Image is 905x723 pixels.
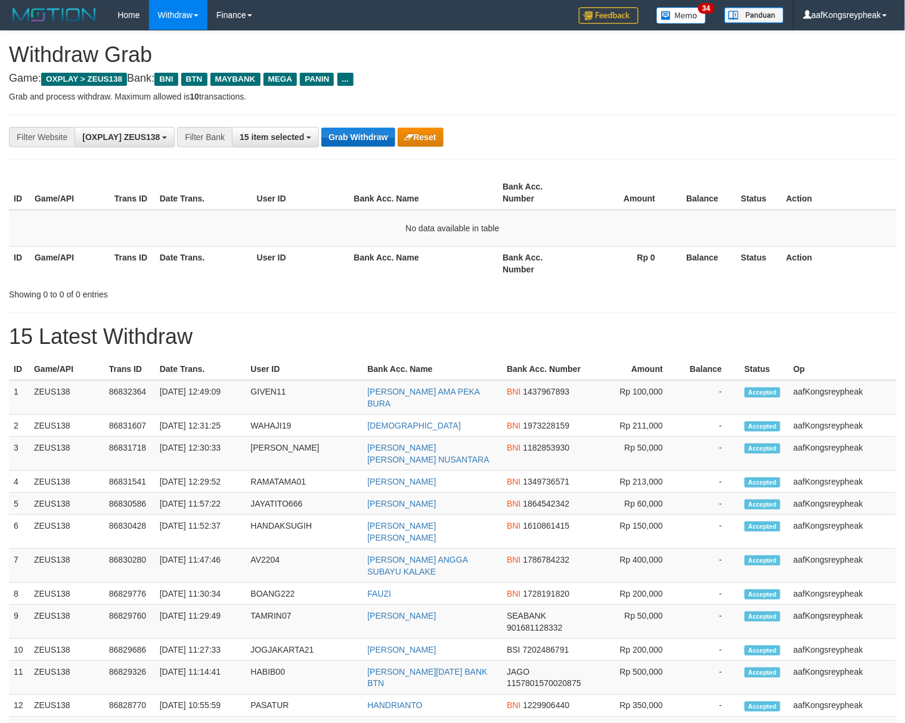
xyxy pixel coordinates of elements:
[789,358,896,380] th: Op
[9,471,29,493] td: 4
[246,661,363,695] td: HABIB00
[29,493,104,515] td: ZEUS138
[368,499,436,508] a: [PERSON_NAME]
[210,73,261,86] span: MAYBANK
[104,661,155,695] td: 86829326
[155,493,246,515] td: [DATE] 11:57:22
[9,176,30,210] th: ID
[155,437,246,471] td: [DATE] 12:30:33
[681,437,740,471] td: -
[698,3,714,14] span: 34
[155,515,246,549] td: [DATE] 11:52:37
[155,605,246,639] td: [DATE] 11:29:49
[155,661,246,695] td: [DATE] 11:14:41
[104,695,155,717] td: 86828770
[681,471,740,493] td: -
[363,358,503,380] th: Bank Acc. Name
[523,645,569,654] span: Copy 7202486791 to clipboard
[498,246,578,280] th: Bank Acc. Number
[789,437,896,471] td: aafKongsreypheak
[745,421,780,432] span: Accepted
[789,639,896,661] td: aafKongsreypheak
[368,443,489,464] a: [PERSON_NAME] [PERSON_NAME] NUSANTARA
[9,515,29,549] td: 6
[9,639,29,661] td: 10
[523,555,570,564] span: Copy 1786784232 to clipboard
[745,668,780,678] span: Accepted
[673,176,736,210] th: Balance
[9,661,29,695] td: 11
[592,695,681,717] td: Rp 350,000
[507,443,520,452] span: BNI
[681,515,740,549] td: -
[30,246,110,280] th: Game/API
[745,477,780,488] span: Accepted
[29,471,104,493] td: ZEUS138
[523,443,570,452] span: Copy 1182853930 to clipboard
[29,661,104,695] td: ZEUS138
[368,611,436,620] a: [PERSON_NAME]
[155,471,246,493] td: [DATE] 12:29:52
[368,387,480,408] a: [PERSON_NAME] AMA PEKA BURA
[264,73,297,86] span: MEGA
[349,176,498,210] th: Bank Acc. Name
[9,437,29,471] td: 3
[507,477,520,486] span: BNI
[29,549,104,583] td: ZEUS138
[673,246,736,280] th: Balance
[190,92,199,101] strong: 10
[745,589,780,600] span: Accepted
[104,437,155,471] td: 86831718
[155,380,246,415] td: [DATE] 12:49:09
[82,132,160,142] span: [OXPLAY] ZEUS138
[592,549,681,583] td: Rp 400,000
[745,387,780,398] span: Accepted
[745,556,780,566] span: Accepted
[368,521,436,542] a: [PERSON_NAME] [PERSON_NAME]
[9,549,29,583] td: 7
[592,471,681,493] td: Rp 213,000
[9,246,30,280] th: ID
[523,387,570,396] span: Copy 1437967893 to clipboard
[579,7,639,24] img: Feedback.jpg
[104,639,155,661] td: 86829686
[578,246,673,280] th: Rp 0
[155,246,252,280] th: Date Trans.
[368,701,423,710] a: HANDRIANTO
[681,661,740,695] td: -
[9,43,896,67] h1: Withdraw Grab
[246,437,363,471] td: [PERSON_NAME]
[681,605,740,639] td: -
[349,246,498,280] th: Bank Acc. Name
[9,695,29,717] td: 12
[104,415,155,437] td: 86831607
[736,176,782,210] th: Status
[29,605,104,639] td: ZEUS138
[507,611,546,620] span: SEABANK
[592,605,681,639] td: Rp 50,000
[523,589,570,598] span: Copy 1728191820 to clipboard
[104,471,155,493] td: 86831541
[155,639,246,661] td: [DATE] 11:27:33
[9,325,896,349] h1: 15 Latest Withdraw
[523,477,570,486] span: Copy 1349736571 to clipboard
[368,667,488,688] a: [PERSON_NAME][DATE] BANK BTN
[592,380,681,415] td: Rp 100,000
[246,471,363,493] td: RAMATAMA01
[592,661,681,695] td: Rp 500,000
[507,679,581,688] span: Copy 1157801570020875 to clipboard
[337,73,354,86] span: ...
[9,493,29,515] td: 5
[75,127,175,147] button: [OXPLAY] ZEUS138
[681,415,740,437] td: -
[41,73,127,86] span: OXPLAY > ZEUS138
[177,127,232,147] div: Filter Bank
[789,493,896,515] td: aafKongsreypheak
[321,128,395,147] button: Grab Withdraw
[9,6,100,24] img: MOTION_logo.png
[9,127,75,147] div: Filter Website
[9,415,29,437] td: 2
[29,437,104,471] td: ZEUS138
[782,246,896,280] th: Action
[507,421,520,430] span: BNI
